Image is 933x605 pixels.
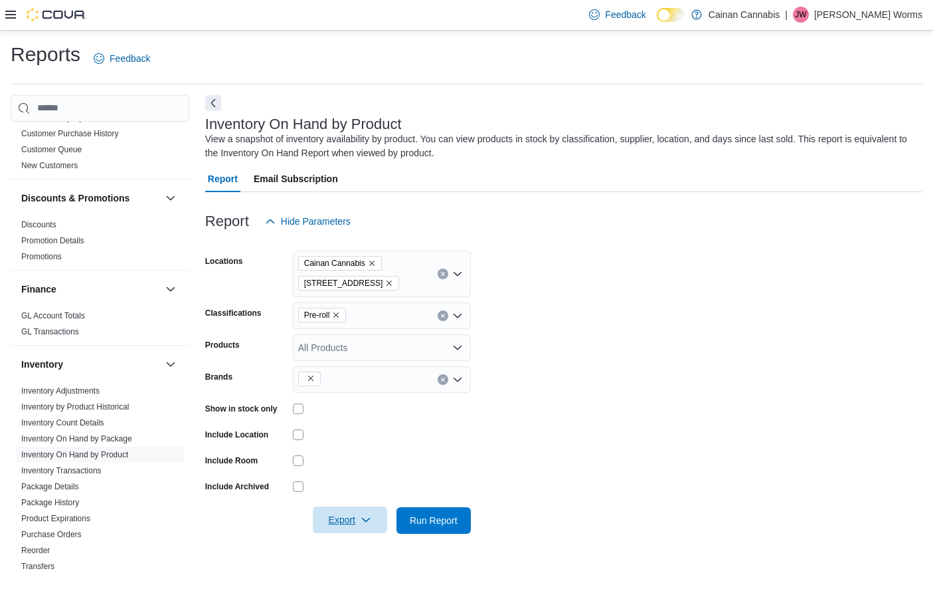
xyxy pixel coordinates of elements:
button: Run Report [396,507,471,534]
label: Include Archived [205,481,269,492]
div: Jordon Worms [793,7,809,23]
a: Customer Purchase History [21,129,119,138]
span: Customer Purchase History [21,128,119,139]
a: Promotion Details [21,236,84,245]
span: GL Transactions [21,326,79,337]
h3: Discounts & Promotions [21,191,129,205]
a: Inventory Transactions [21,466,102,475]
div: Inventory [11,383,189,580]
button: Clear input [438,374,448,385]
span: GL Account Totals [21,310,85,321]
span: Run Report [410,514,458,527]
span: Feedback [605,8,645,21]
span: Inventory On Hand by Package [21,433,132,444]
a: Purchase Orders [21,530,82,539]
button: Export [313,507,387,533]
a: Inventory by Product Historical [21,402,129,412]
a: Feedback [88,45,155,72]
h3: Inventory [21,358,63,371]
h3: Finance [21,283,56,296]
a: New Customers [21,161,78,170]
a: Inventory On Hand by Package [21,434,132,443]
div: Customer [11,94,189,179]
img: Cova [27,8,86,21]
a: Package History [21,498,79,507]
button: Discounts & Promotions [21,191,160,205]
span: Inventory Transactions [21,465,102,476]
span: Hide Parameters [281,215,351,228]
button: Open list of options [452,342,463,353]
span: Pre-roll [298,308,347,322]
button: Hide Parameters [260,208,356,235]
button: Clear input [438,269,448,279]
a: Promotions [21,252,62,261]
span: Email Subscription [254,166,338,192]
a: GL Account Totals [21,311,85,320]
a: Customer Loyalty Points [21,113,108,122]
button: Remove from selection in this group [307,374,315,382]
p: [PERSON_NAME] Worms [814,7,922,23]
label: Locations [205,256,243,267]
div: Finance [11,308,189,345]
span: 3030A 3rd Ave [298,276,400,291]
h3: Inventory On Hand by Product [205,116,402,132]
a: GL Transactions [21,327,79,336]
p: Cainan Cannabis [709,7,780,23]
button: Discounts & Promotions [163,190,179,206]
p: | [785,7,788,23]
a: Inventory On Hand by Product [21,450,128,459]
a: Inventory Count Details [21,418,104,427]
span: Dark Mode [657,22,657,23]
input: Dark Mode [657,8,685,22]
label: Show in stock only [205,404,278,414]
span: Cainan Cannabis [298,256,382,271]
span: Promotions [21,251,62,262]
label: Include Location [205,429,268,440]
span: Customer Queue [21,144,82,155]
button: Inventory [21,358,160,371]
span: Package Details [21,481,79,492]
span: New Customers [21,160,78,171]
button: Finance [163,281,179,297]
button: Open list of options [452,374,463,385]
span: Package History [21,497,79,508]
button: Remove Cainan Cannabis from selection in this group [368,259,376,267]
span: Cainan Cannabis [304,257,365,270]
button: Remove Pre-roll from selection in this group [332,311,340,319]
label: Products [205,340,240,350]
span: Product Expirations [21,513,90,524]
span: Inventory by Product Historical [21,402,129,412]
button: Finance [21,283,160,296]
span: Inventory On Hand by Product [21,449,128,460]
a: Reorder [21,546,50,555]
label: Brands [205,372,232,382]
button: Clear input [438,310,448,321]
a: Transfers [21,562,54,571]
span: [STREET_ADDRESS] [304,277,383,290]
h3: Report [205,213,249,229]
span: Discounts [21,219,56,230]
a: Feedback [584,1,651,28]
span: Inventory Count Details [21,418,104,428]
button: Open list of options [452,269,463,279]
button: Inventory [163,356,179,372]
a: Package Details [21,482,79,491]
div: Discounts & Promotions [11,217,189,270]
a: Customer Queue [21,145,82,154]
span: Pre-roll [304,308,330,322]
button: Open list of options [452,310,463,321]
label: Classifications [205,308,262,318]
span: Report [208,166,238,192]
span: Export [321,507,379,533]
span: Promotion Details [21,235,84,246]
button: Remove 3030A 3rd Ave from selection in this group [385,279,393,287]
a: Inventory Adjustments [21,386,100,396]
span: Inventory Adjustments [21,386,100,396]
div: View a snapshot of inventory availability by product. You can view products in stock by classific... [205,132,916,160]
span: Feedback [110,52,150,65]
span: JW [795,7,806,23]
a: Discounts [21,220,56,229]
